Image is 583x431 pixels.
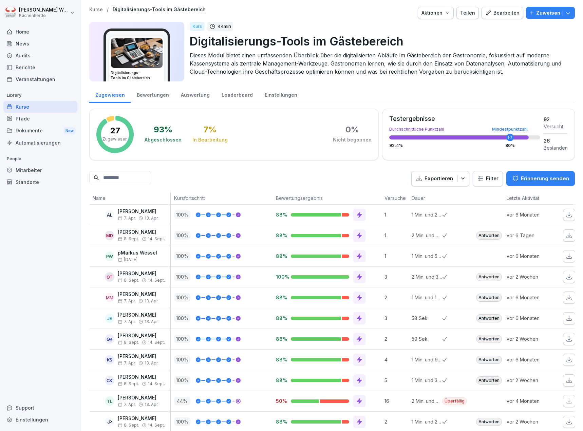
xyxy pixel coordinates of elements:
div: KS [105,355,114,364]
p: 2 [384,294,408,301]
a: Zugewiesen [89,86,131,103]
p: Bewertungsergebnis [276,194,378,202]
p: People [3,153,77,164]
div: pW [105,251,114,261]
div: MM [105,293,114,302]
p: vor 6 Monaten [507,252,554,260]
p: Erinnerung senden [521,175,569,182]
div: Überfällig [442,397,467,405]
a: Auswertung [175,86,215,103]
p: Küchenherde [19,13,69,18]
div: Nicht begonnen [333,136,372,143]
p: 3 [384,315,408,322]
div: Antworten [476,294,502,302]
p: 88% [276,253,285,259]
p: [PERSON_NAME] [118,333,165,339]
div: 93 % [154,126,172,134]
p: 3 [384,273,408,280]
p: 50% [276,398,285,404]
p: 100 % [174,273,190,281]
p: 88% [276,356,285,363]
p: 2 Min. und 31 Sek. [412,273,442,280]
div: 7 % [204,126,217,134]
p: [PERSON_NAME] [118,209,158,214]
div: Einstellungen [259,86,303,103]
div: Bearbeiten [485,9,520,17]
p: 1 Min. und 52 Sek. [412,252,442,260]
p: Exportieren [425,175,453,183]
a: Standorte [3,176,77,188]
p: 1 Min. und 19 Sek. [412,294,442,301]
p: 44 min [218,23,231,30]
div: Bestanden [544,144,568,151]
div: Teilen [460,9,475,17]
span: 14. Sept. [148,381,165,386]
p: 2 Min. und 6 Sek. [412,232,442,239]
a: Veranstaltungen [3,73,77,85]
p: 88% [276,232,285,239]
span: 13. Apr. [145,299,158,303]
p: vor 6 Monaten [507,315,554,322]
p: [PERSON_NAME] [118,395,158,401]
div: Audits [3,50,77,61]
div: AL [105,210,114,220]
p: vor 6 Monaten [507,211,554,218]
img: u5o6hwt2vfcozzv2rxj2ipth.png [111,38,163,68]
p: [PERSON_NAME] [118,292,158,297]
span: 13. Apr. [145,402,158,407]
a: News [3,38,77,50]
div: Aktionen [421,9,450,17]
p: 88% [276,294,285,301]
p: vor 6 Monaten [507,294,554,301]
div: Antworten [476,231,502,240]
div: MD [105,231,114,240]
span: 13. Apr. [145,361,158,366]
p: Versuche [384,194,405,202]
a: Leaderboard [215,86,259,103]
p: 100 % [174,314,190,322]
p: 100 % [174,355,190,364]
span: 8. Sept. [118,381,139,386]
span: 7. Apr. [118,402,136,407]
p: 59 Sek. [412,335,442,342]
p: vor 6 Tagen [507,232,554,239]
a: Home [3,26,77,38]
p: 100 % [174,252,190,260]
p: / [107,7,109,13]
a: Digitalisierungs-Tools im Gästebereich [113,7,206,13]
a: Automatisierungen [3,137,77,149]
div: Abgeschlossen [145,136,182,143]
p: Library [3,90,77,101]
p: vor 2 Wochen [507,377,554,384]
div: Antworten [476,376,502,385]
p: [PERSON_NAME] [118,229,165,235]
a: Bearbeiten [482,7,523,19]
button: Aktionen [418,7,454,19]
a: Berichte [3,61,77,73]
p: 1 Min. und 39 Sek. [412,377,442,384]
a: Kurse [89,7,103,13]
span: 8. Sept. [118,423,139,428]
div: Mitarbeiter [3,164,77,176]
span: 8. Sept. [118,278,139,283]
p: Name [93,194,167,202]
span: 7. Apr. [118,361,136,366]
div: Einstellungen [3,414,77,426]
p: 1 [384,232,408,239]
p: 2 Min. und 8 Sek. [412,397,442,405]
a: Bewertungen [131,86,175,103]
p: Digitalisierungs-Tools im Gästebereich [190,33,569,50]
p: [PERSON_NAME] [118,416,165,421]
p: 1 [384,211,408,218]
p: vor 6 Monaten [507,356,554,363]
button: Zuweisen [526,7,575,19]
p: 88% [276,377,285,383]
div: Antworten [476,314,502,322]
p: 1 Min. und 28 Sek. [412,211,442,218]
